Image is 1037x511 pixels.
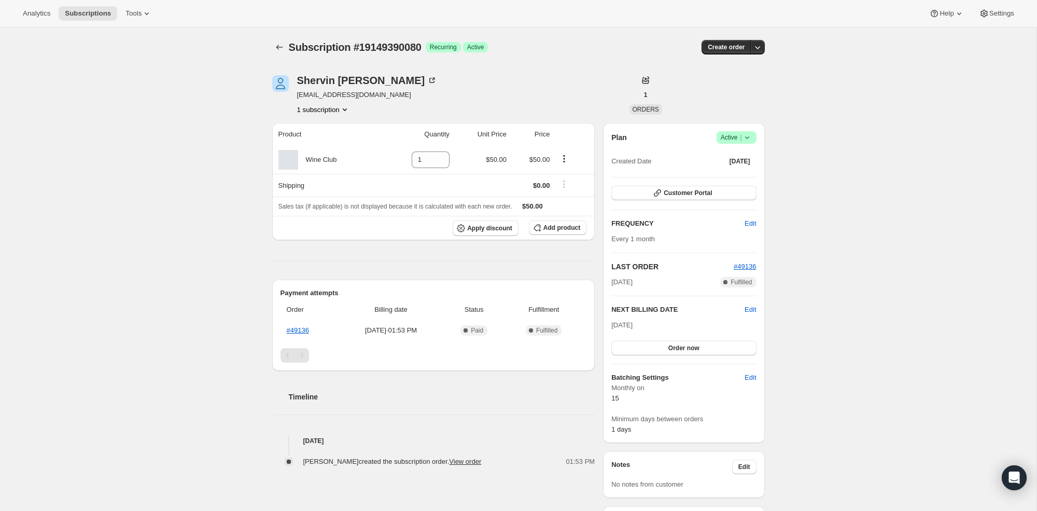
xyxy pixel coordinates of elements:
[467,43,484,51] span: Active
[281,288,587,298] h2: Payment attempts
[940,9,954,18] span: Help
[272,75,289,92] span: Shervin Imankhan
[453,123,510,146] th: Unit Price
[644,91,648,99] span: 1
[17,6,57,21] button: Analytics
[449,458,481,465] a: View order
[507,305,580,315] span: Fulfillment
[923,6,970,21] button: Help
[611,394,619,402] span: 15
[611,372,745,383] h6: Batching Settings
[278,203,512,210] span: Sales tax (if applicable) is not displayed because it is calculated with each new order.
[23,9,50,18] span: Analytics
[664,189,712,197] span: Customer Portal
[702,40,751,54] button: Create order
[734,263,756,270] a: #49136
[668,344,699,352] span: Order now
[287,326,309,334] a: #49136
[341,325,441,336] span: [DATE] · 01:53 PM
[522,202,543,210] span: $50.00
[566,457,595,467] span: 01:53 PM
[529,220,586,235] button: Add product
[556,153,572,164] button: Product actions
[611,341,756,355] button: Order now
[272,174,382,197] th: Shipping
[973,6,1020,21] button: Settings
[65,9,111,18] span: Subscriptions
[510,123,553,146] th: Price
[430,43,457,51] span: Recurring
[382,123,453,146] th: Quantity
[281,298,339,321] th: Order
[289,392,595,402] h2: Timeline
[740,133,741,142] span: |
[119,6,158,21] button: Tools
[281,348,587,363] nav: Pagination
[341,305,441,315] span: Billing date
[543,224,580,232] span: Add product
[731,278,752,286] span: Fulfilled
[638,88,654,102] button: 1
[611,218,745,229] h2: FREQUENCY
[611,132,627,143] h2: Plan
[297,75,438,86] div: Shervin [PERSON_NAME]
[533,182,550,189] span: $0.00
[745,305,756,315] button: Edit
[272,123,382,146] th: Product
[732,460,756,474] button: Edit
[611,261,734,272] h2: LAST ORDER
[453,220,518,236] button: Apply discount
[611,305,745,315] h2: NEXT BILLING DATE
[633,106,659,113] span: ORDERS
[297,104,350,115] button: Product actions
[611,460,732,474] h3: Notes
[529,156,550,163] span: $50.00
[738,369,762,386] button: Edit
[738,215,762,232] button: Edit
[611,186,756,200] button: Customer Portal
[708,43,745,51] span: Create order
[745,372,756,383] span: Edit
[611,235,655,243] span: Every 1 month
[611,277,633,287] span: [DATE]
[471,326,483,335] span: Paid
[303,458,482,465] span: [PERSON_NAME] created the subscription order.
[536,326,557,335] span: Fulfilled
[723,154,756,169] button: [DATE]
[611,414,756,424] span: Minimum days between orders
[125,9,142,18] span: Tools
[486,156,507,163] span: $50.00
[298,155,337,165] div: Wine Club
[734,261,756,272] button: #49136
[272,40,287,54] button: Subscriptions
[556,178,572,190] button: Shipping actions
[297,90,438,100] span: [EMAIL_ADDRESS][DOMAIN_NAME]
[289,42,422,53] span: Subscription #19149390080
[611,156,651,167] span: Created Date
[730,157,750,165] span: [DATE]
[611,480,683,488] span: No notes from customer
[59,6,117,21] button: Subscriptions
[1002,465,1027,490] div: Open Intercom Messenger
[467,224,512,232] span: Apply discount
[272,436,595,446] h4: [DATE]
[738,463,750,471] span: Edit
[611,425,631,433] span: 1 days
[989,9,1014,18] span: Settings
[611,383,756,393] span: Monthly on
[721,132,752,143] span: Active
[447,305,501,315] span: Status
[611,321,633,329] span: [DATE]
[745,218,756,229] span: Edit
